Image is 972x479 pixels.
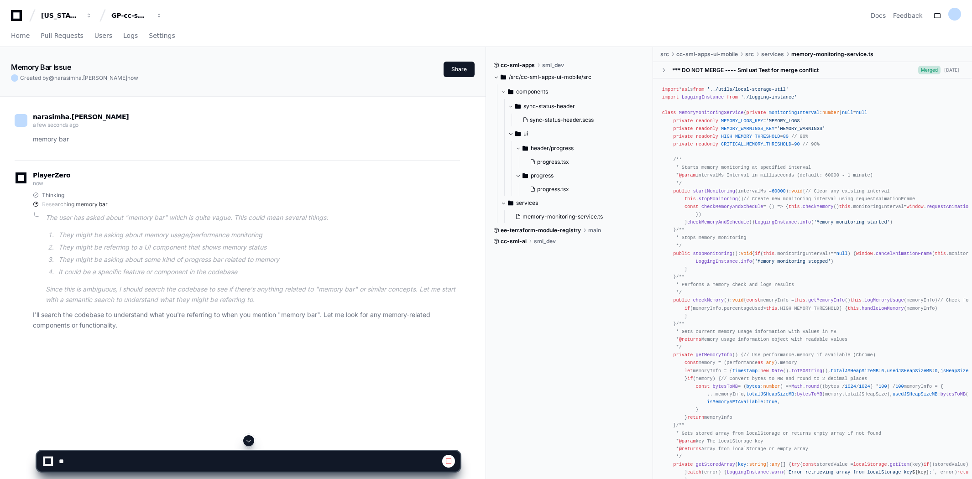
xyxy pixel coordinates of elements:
[673,141,693,147] span: private
[763,384,780,389] span: number
[687,415,704,420] span: return
[673,188,690,194] span: public
[662,87,679,92] span: import
[876,251,932,256] span: cancelAnimationFrame
[660,51,669,58] span: src
[935,368,937,374] span: 0
[871,11,886,20] a: Docs
[672,67,819,74] div: *** DO NOT MERGE ---- Sml uat Test for merge conflict
[847,306,859,311] span: this
[842,110,853,115] span: null
[673,297,690,303] span: public
[766,399,778,405] span: true
[537,158,569,166] span: progress.tsx
[519,114,641,126] button: sync-status-header.scss
[46,213,460,223] p: The user has asked about "memory bar" which is quite vague. This could mean several things:
[789,204,800,209] span: this
[746,391,794,397] span: totalJSHeapSizeMB
[508,86,513,97] svg: Directory
[724,306,763,311] span: percentageUsed
[56,242,460,253] li: They might be referring to a UI component that shows memory status
[743,196,915,202] span: // Create new monitoring interval using requestAnimationFrame
[523,130,528,137] span: ui
[794,141,800,147] span: 90
[46,284,460,305] p: Since this is ambiguous, I should search the codebase to see if there's anything related to "memo...
[94,33,112,38] span: Users
[515,141,646,156] button: header/progress
[516,199,538,207] span: services
[851,297,862,303] span: this
[149,26,175,47] a: Settings
[822,110,839,115] span: number
[54,74,127,81] span: narasimha.[PERSON_NAME]
[800,219,811,225] span: info
[673,126,693,131] span: private
[693,87,704,92] span: from
[741,251,752,256] span: void
[49,74,54,81] span: @
[777,126,825,131] span: 'MEMORY_WARNINGS'
[755,251,760,256] span: if
[516,88,548,95] span: components
[693,297,724,303] span: checkMemory
[94,26,112,47] a: Users
[707,399,763,405] span: isMemoryAPIAvailable
[693,188,735,194] span: startMonitoring
[721,126,774,131] span: MEMORY_WARNINGS_KEY
[515,128,521,139] svg: Directory
[679,172,696,178] span: @param
[791,188,803,194] span: void
[33,113,129,120] span: narasimha.[PERSON_NAME]
[944,67,959,73] div: [DATE]
[726,94,738,100] span: from
[515,168,646,183] button: progress
[508,126,646,141] button: ui
[501,72,506,83] svg: Directory
[772,188,786,194] span: 60000
[777,251,828,256] span: monitoringInterval
[791,368,822,374] span: toISOString
[769,110,820,115] span: monitoringInterval
[56,267,460,277] li: It could be a specific feature or component in the codebase
[747,297,761,303] span: const
[685,306,690,311] span: if
[853,204,904,209] span: monitoringInterval
[805,384,820,389] span: round
[673,134,693,139] span: private
[696,384,710,389] span: const
[41,33,83,38] span: Pull Requests
[791,384,803,389] span: Math
[42,201,108,208] span: Researching memory bar
[755,259,831,264] span: 'Memory monitoring stopped'
[542,62,564,69] span: sml_dev
[808,297,845,303] span: getMemoryInfo
[673,118,693,124] span: private
[895,384,904,389] span: 100
[766,118,803,124] span: 'MEMORY_LOGS'
[149,33,175,38] span: Settings
[859,384,870,389] span: 1024
[755,219,797,225] span: LoggingInstance
[803,204,834,209] span: checkMemory
[42,192,64,199] span: Thinking
[814,219,889,225] span: 'Memory monitoring started'
[780,306,839,311] span: HIGH_MEMORY_THRESHOLD
[33,310,460,331] p: I'll search the codebase to understand what you're referring to when you mention "memory bar". Le...
[537,186,569,193] span: progress.tsx
[123,26,138,47] a: Logs
[56,230,460,240] li: They might be asking about memory usage/performance monitoring
[797,391,822,397] span: bytesToMB
[783,134,789,139] span: 80
[501,227,581,234] span: ee-terraform-module-registry
[515,101,521,112] svg: Directory
[662,227,747,248] span: /** * Stops memory monitoring */
[662,274,794,295] span: /** * Performs a memory check and logs results */
[696,126,718,131] span: readonly
[893,11,923,20] button: Feedback
[508,99,646,114] button: sync-status-header
[794,297,805,303] span: this
[732,297,744,303] span: void
[11,62,71,72] app-text-character-animate: Memory Bar Issue
[685,196,696,202] span: this
[745,51,754,58] span: src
